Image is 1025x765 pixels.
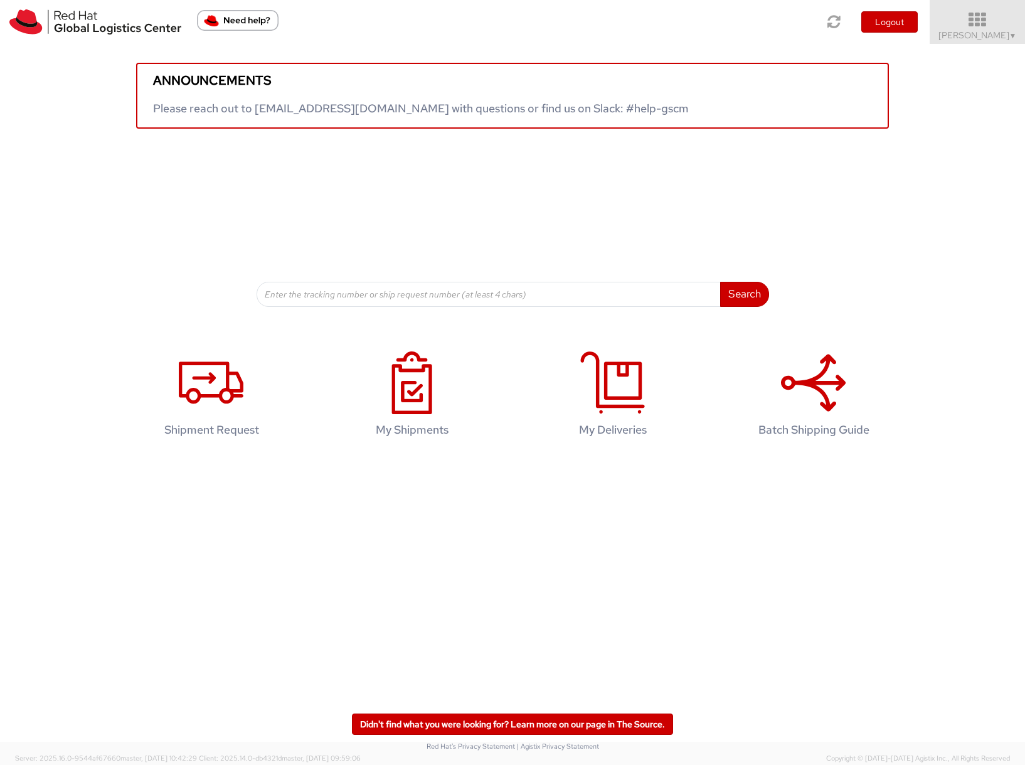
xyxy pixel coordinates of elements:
[517,742,599,751] a: | Agistix Privacy Statement
[130,424,292,436] h4: Shipment Request
[532,424,694,436] h4: My Deliveries
[938,29,1017,41] span: [PERSON_NAME]
[352,714,673,735] a: Didn't find what you were looking for? Learn more on our page in The Source.
[197,10,279,31] button: Need help?
[15,754,197,762] span: Server: 2025.16.0-9544af67660
[257,282,721,307] input: Enter the tracking number or ship request number (at least 4 chars)
[117,338,305,456] a: Shipment Request
[427,742,515,751] a: Red Hat's Privacy Statement
[136,63,889,129] a: Announcements Please reach out to [EMAIL_ADDRESS][DOMAIN_NAME] with questions or find us on Slack...
[720,338,908,456] a: Batch Shipping Guide
[9,9,181,35] img: rh-logistics-00dfa346123c4ec078e1.svg
[318,338,506,456] a: My Shipments
[199,754,361,762] span: Client: 2025.14.0-db4321d
[519,338,707,456] a: My Deliveries
[331,424,493,436] h4: My Shipments
[153,101,689,115] span: Please reach out to [EMAIL_ADDRESS][DOMAIN_NAME] with questions or find us on Slack: #help-gscm
[826,754,1010,764] span: Copyright © [DATE]-[DATE] Agistix Inc., All Rights Reserved
[282,754,361,762] span: master, [DATE] 09:59:06
[1009,31,1017,41] span: ▼
[733,424,895,436] h4: Batch Shipping Guide
[120,754,197,762] span: master, [DATE] 10:42:29
[153,73,872,87] h5: Announcements
[861,11,918,33] button: Logout
[720,282,769,307] button: Search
